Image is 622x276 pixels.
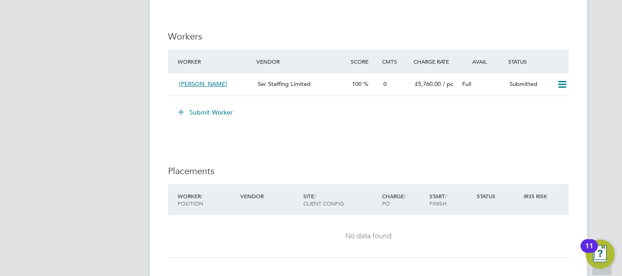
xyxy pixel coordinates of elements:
span: £5,760.00 [415,80,441,88]
div: Cmts [380,53,411,70]
div: Avail [459,53,506,70]
div: Charge Rate [411,53,459,70]
div: Charge [380,188,427,211]
div: Submitted [506,77,553,92]
div: Start [427,188,474,211]
span: / pc [443,80,453,88]
div: Vendor [254,53,348,70]
button: Open Resource Center, 11 new notifications [586,240,615,269]
span: / Finish [429,192,447,207]
span: Ser Staffing Limited [258,80,311,88]
div: Site [301,188,380,211]
span: 100 [352,80,362,88]
h3: Workers [168,30,569,42]
div: No data found [177,231,560,241]
div: Worker [175,53,254,70]
div: IR35 Risk [521,188,553,204]
div: Vendor [238,188,301,204]
span: / Client Config [303,192,344,207]
span: Full [462,80,471,88]
div: Worker [175,188,238,211]
div: Status [506,53,569,70]
span: / Position [178,192,203,207]
button: Submit Worker [172,105,240,120]
div: Status [474,188,522,204]
span: / PO [382,192,406,207]
h3: Placements [168,165,569,177]
span: 0 [383,80,387,88]
div: Score [348,53,380,70]
div: 11 [585,246,593,258]
span: [PERSON_NAME] [179,80,227,88]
